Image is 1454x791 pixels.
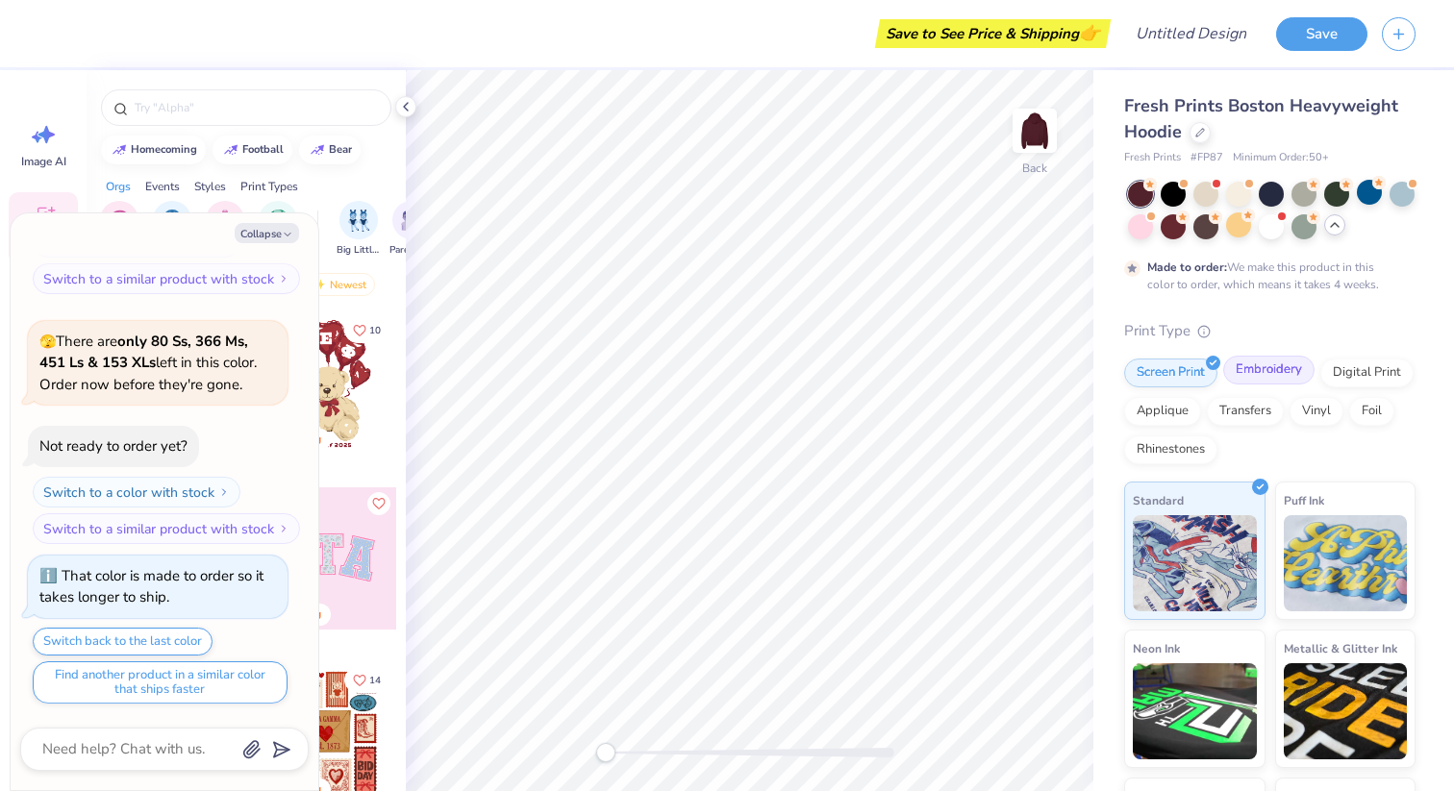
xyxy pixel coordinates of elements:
span: # FP87 [1191,150,1223,166]
button: Switch to a similar product with stock [33,513,300,544]
div: Applique [1124,397,1201,426]
button: filter button [151,201,194,258]
div: Accessibility label [596,743,615,762]
button: football [213,136,292,164]
button: Collapse [235,223,299,243]
div: filter for Sports [259,201,297,258]
img: Puff Ink [1284,515,1408,611]
img: Switch to a similar product with stock [278,523,289,534]
span: Puff Ink [1284,490,1324,510]
span: 14 [369,676,381,685]
input: Untitled Design [1120,14,1262,53]
div: Transfers [1207,397,1284,426]
img: Club Image [214,210,236,232]
img: Metallic & Glitter Ink [1284,663,1408,759]
span: There are left in this color. Order now before they're gone. [39,332,257,394]
button: Switch back to the last color [33,628,213,655]
div: homecoming [131,144,197,155]
button: Like [344,317,389,343]
div: football [242,144,284,155]
div: That color is made to order so it takes longer to ship. [39,566,263,607]
img: Switch to a similar product with stock [278,273,289,284]
div: Vinyl [1290,397,1343,426]
div: We make this product in this color to order, which means it takes 4 weeks. [1147,259,1384,293]
button: filter button [389,201,434,258]
img: Sports Image [267,210,289,232]
img: Parent's Weekend Image [401,210,423,232]
div: Save to See Price & Shipping [880,19,1106,48]
span: Parent's Weekend [389,243,434,258]
div: filter for Big Little Reveal [337,201,381,258]
button: filter button [206,201,244,258]
div: filter for Parent's Weekend [389,201,434,258]
button: Switch to a color with stock [33,227,240,258]
img: Switch to a color with stock [218,486,230,498]
img: Big Little Reveal Image [348,210,369,232]
button: Switch to a similar product with stock [33,263,300,294]
img: Back [1015,111,1054,150]
img: Standard [1133,515,1257,611]
button: filter button [337,201,381,258]
button: bear [299,136,361,164]
span: Standard [1133,490,1184,510]
div: Newest [302,273,375,296]
div: Back [1022,160,1047,177]
div: filter for Club [206,201,244,258]
span: Minimum Order: 50 + [1233,150,1329,166]
div: Digital Print [1320,358,1414,387]
div: Print Type [1124,320,1416,342]
img: trend_line.gif [112,144,127,156]
img: Sorority Image [109,210,131,232]
div: filter for Fraternity [151,201,194,258]
div: Screen Print [1124,358,1217,387]
span: Neon Ink [1133,638,1180,658]
div: Rhinestones [1124,435,1217,464]
strong: Made to order: [1147,260,1227,275]
span: Image AI [21,154,66,169]
div: Embroidery [1223,356,1315,384]
span: 🫣 [39,333,56,351]
button: Find another product in a similar color that ships faster [33,661,288,704]
div: Events [145,178,180,195]
img: Fraternity Image [162,210,183,232]
div: Not ready to order yet? [39,436,188,456]
div: Print Types [240,178,298,195]
strong: only 80 Ss, 366 Ms, 451 Ls & 153 XLs [39,332,248,373]
span: Fresh Prints [1124,150,1181,166]
button: Like [367,492,390,515]
button: homecoming [101,136,206,164]
button: filter button [259,201,297,258]
span: Fresh Prints Boston Heavyweight Hoodie [1124,94,1398,143]
img: trend_line.gif [310,144,325,156]
div: bear [329,144,352,155]
input: Try "Alpha" [133,98,379,117]
button: filter button [100,201,138,258]
img: trend_line.gif [223,144,238,156]
button: Save [1276,17,1367,51]
span: 10 [369,326,381,335]
span: 👉 [1079,21,1100,44]
span: Metallic & Glitter Ink [1284,638,1397,658]
div: Styles [194,178,226,195]
div: Foil [1349,397,1394,426]
div: filter for Sorority [100,201,138,258]
button: Like [344,667,389,693]
div: Orgs [106,178,131,195]
button: Switch to a color with stock [33,477,240,507]
img: Neon Ink [1133,663,1257,759]
span: Big Little Reveal [337,243,381,258]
